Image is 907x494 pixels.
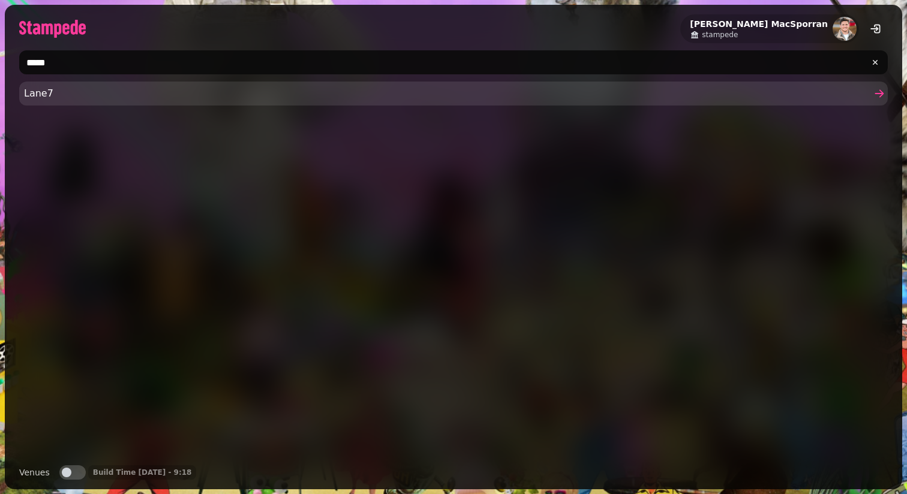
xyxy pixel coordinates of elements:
span: Lane7 [24,86,871,101]
a: Lane7 [19,82,888,106]
h2: [PERSON_NAME] MacSporran [690,18,828,30]
span: stampede [702,30,738,40]
button: clear [865,52,885,73]
button: logout [864,17,888,41]
label: Venues [19,465,50,480]
p: Build Time [DATE] - 9:18 [93,468,192,477]
img: logo [19,20,86,38]
img: aHR0cHM6Ly93d3cuZ3JhdmF0YXIuY29tL2F2YXRhci9jODdhYzU3OTUyZGVkZGJlNjY3YTg3NTU0ZWM5OTA2MT9zPTE1MCZkP... [833,17,857,41]
a: stampede [690,30,828,40]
